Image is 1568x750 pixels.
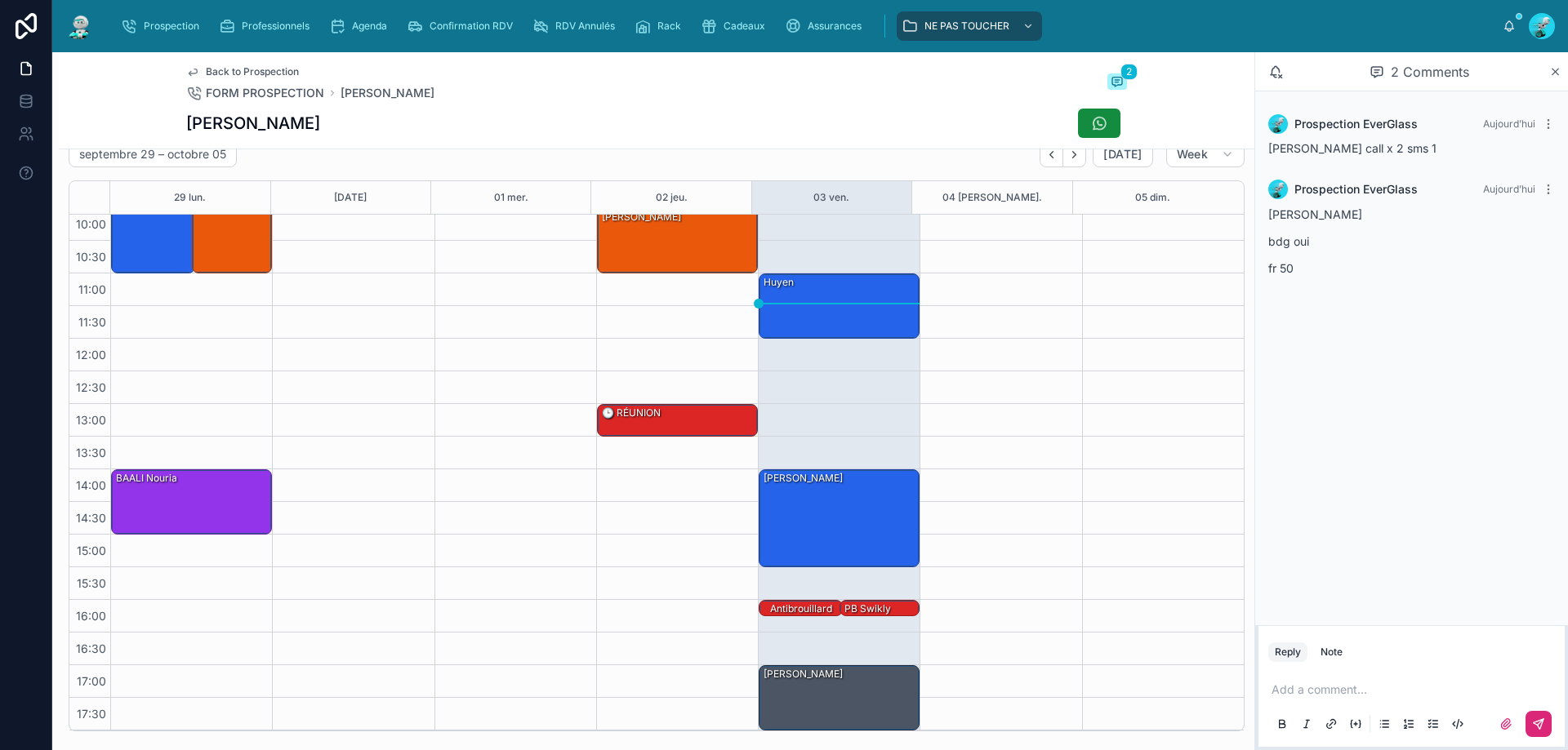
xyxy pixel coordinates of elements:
[656,181,688,214] button: 02 jeu.
[762,601,841,628] div: antibrouillard swikly
[1063,142,1086,167] button: Next
[1268,260,1555,277] p: fr 50
[186,112,320,135] h1: [PERSON_NAME]
[1177,147,1208,162] span: Week
[696,11,777,41] a: Cadeaux
[112,470,271,534] div: BAALI Nouria
[1483,183,1535,195] span: Aujourd’hui
[72,609,110,623] span: 16:00
[1268,206,1555,223] p: [PERSON_NAME]
[1107,73,1127,93] button: 2
[1294,181,1418,197] span: Prospection EverGlass
[72,348,110,362] span: 12:00
[598,209,757,273] div: [PERSON_NAME]
[555,20,615,33] span: RDV Annulés
[352,20,387,33] span: Agenda
[600,210,683,224] div: [PERSON_NAME]
[942,181,1042,214] button: 04 [PERSON_NAME].
[630,11,693,41] a: Rack
[112,176,194,273] div: [PERSON_NAME] / TPANO
[79,146,226,162] h2: septembre 29 – octobre 05
[116,11,211,41] a: Prospection
[762,471,844,486] div: [PERSON_NAME]
[242,20,310,33] span: Professionnels
[1391,62,1469,82] span: 2 Comments
[1135,181,1170,214] button: 05 dim.
[600,406,662,420] div: 🕒 RÉUNION
[759,601,842,617] div: antibrouillard swikly
[813,181,849,214] button: 03 ven.
[73,576,110,590] span: 15:30
[73,707,110,721] span: 17:30
[1268,642,1307,662] button: Reply
[72,511,110,525] span: 14:30
[214,11,321,41] a: Professionnels
[402,11,524,41] a: Confirmation RDV
[924,20,1009,33] span: NE PAS TOUCHER
[843,601,893,616] div: PB swikly
[1268,233,1555,250] p: bdg oui
[206,85,324,101] span: FORM PROSPECTION
[72,446,110,459] span: 13:30
[759,470,919,566] div: [PERSON_NAME]
[759,274,919,338] div: huyen
[1093,141,1152,167] button: [DATE]
[1294,116,1418,132] span: Prospection EverGlass
[780,11,873,41] a: Assurances
[1314,642,1349,662] button: Note
[528,11,626,41] a: RDV Annulés
[657,20,681,33] span: Rack
[144,20,199,33] span: Prospection
[72,641,110,655] span: 16:30
[193,176,272,273] div: [PERSON_NAME]
[724,20,765,33] span: Cadeaux
[341,85,434,101] a: [PERSON_NAME]
[72,217,110,231] span: 10:00
[65,13,95,39] img: App logo
[808,20,862,33] span: Assurances
[430,20,513,33] span: Confirmation RDV
[762,275,795,290] div: huyen
[1103,147,1142,162] span: [DATE]
[334,181,367,214] button: [DATE]
[72,478,110,492] span: 14:00
[72,380,110,394] span: 12:30
[72,413,110,427] span: 13:00
[73,674,110,688] span: 17:00
[1040,142,1063,167] button: Back
[114,471,179,486] div: BAALI Nouria
[494,181,528,214] button: 01 mer.
[1268,141,1437,155] span: [PERSON_NAME] call x 2 sms 1
[762,667,844,681] div: [PERSON_NAME]
[840,601,920,617] div: PB swikly
[108,8,1503,44] div: scrollable content
[759,666,919,730] div: [PERSON_NAME]
[186,65,299,78] a: Back to Prospection
[1483,118,1535,130] span: Aujourd’hui
[598,405,757,436] div: 🕒 RÉUNION
[72,250,110,264] span: 10:30
[174,181,206,214] button: 29 lun.
[1166,141,1245,167] button: Week
[206,65,299,78] span: Back to Prospection
[1120,64,1138,80] span: 2
[74,315,110,329] span: 11:30
[186,85,324,101] a: FORM PROSPECTION
[73,544,110,557] span: 15:00
[1321,646,1343,659] div: Note
[897,11,1042,41] a: NE PAS TOUCHER
[74,282,110,296] span: 11:00
[324,11,399,41] a: Agenda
